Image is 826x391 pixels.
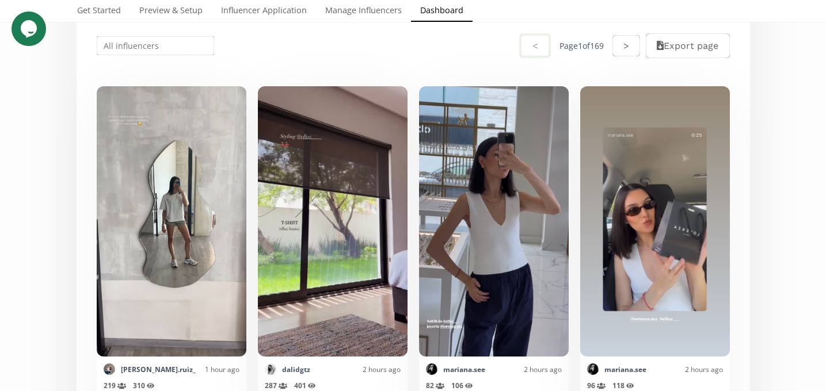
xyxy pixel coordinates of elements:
[426,381,444,390] span: 82
[426,363,437,375] img: 505436863_18509350087056668_7153518167795609619_n.jpg
[95,34,216,57] input: All influencers
[196,365,239,374] div: 1 hour ago
[587,381,606,390] span: 96
[265,381,287,390] span: 287
[104,363,115,375] img: 515047934_18506536600041687_4539967911455930187_n.jpg
[133,381,155,390] span: 310
[121,365,196,374] a: [PERSON_NAME].ruiz_
[646,33,729,58] button: Export page
[587,363,599,375] img: 505436863_18509350087056668_7153518167795609619_n.jpg
[451,381,473,390] span: 106
[646,365,723,374] div: 2 hours ago
[12,11,48,46] iframe: chat widget
[310,365,401,374] div: 2 hours ago
[559,40,604,52] div: Page 1 of 169
[604,365,646,374] a: mariana.see
[265,363,276,375] img: 504056662_18513456589007569_1671579976285952033_n.jpg
[294,381,316,390] span: 401
[519,33,550,58] button: <
[485,365,562,374] div: 2 hours ago
[612,381,634,390] span: 118
[612,35,640,56] button: >
[443,365,485,374] a: mariana.see
[104,381,126,390] span: 219
[282,365,310,374] a: dalidgtz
